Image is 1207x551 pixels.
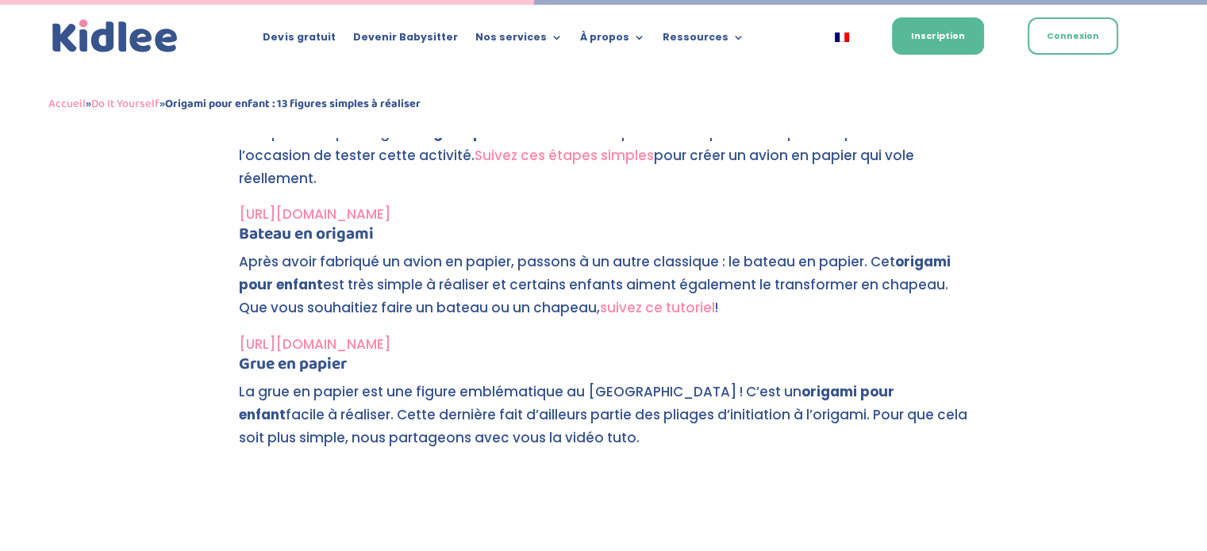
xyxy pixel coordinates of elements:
[414,123,557,142] strong: origami pour enfant
[239,205,390,224] a: [URL][DOMAIN_NAME]
[835,33,849,42] img: Français
[475,32,562,49] a: Nos services
[352,32,457,49] a: Devenir Babysitter
[91,94,160,113] a: Do It Yourself
[239,382,894,424] strong: origami pour enfant
[239,251,969,333] p: Après avoir fabriqué un avion en papier, passons à un autre classique : le bateau en papier. Cet ...
[48,16,182,57] img: logo_kidlee_bleu
[239,226,969,251] h4: Bateau en origami
[48,16,182,57] a: Kidlee Logo
[165,94,421,113] strong: Origami pour enfant : 13 figures simples à réaliser
[263,32,335,49] a: Devis gratuit
[239,381,969,463] p: La grue en papier est une figure emblématique au [GEOGRAPHIC_DATA] ! C’est un facile à réaliser. ...
[600,298,715,317] a: suivez ce tutoriel
[239,356,969,381] h4: Grue en papier
[239,335,390,354] a: [URL][DOMAIN_NAME]
[579,32,644,49] a: À propos
[239,98,969,204] p: L’avion en papier est souvent l’un des premiers pliages que les enfants réalisent, parfois sans m...
[475,146,654,165] a: Suivez ces étapes simples
[48,94,86,113] a: Accueil
[1028,17,1118,55] a: Connexion
[48,94,421,113] span: » »
[662,32,744,49] a: Ressources
[892,17,984,55] a: Inscription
